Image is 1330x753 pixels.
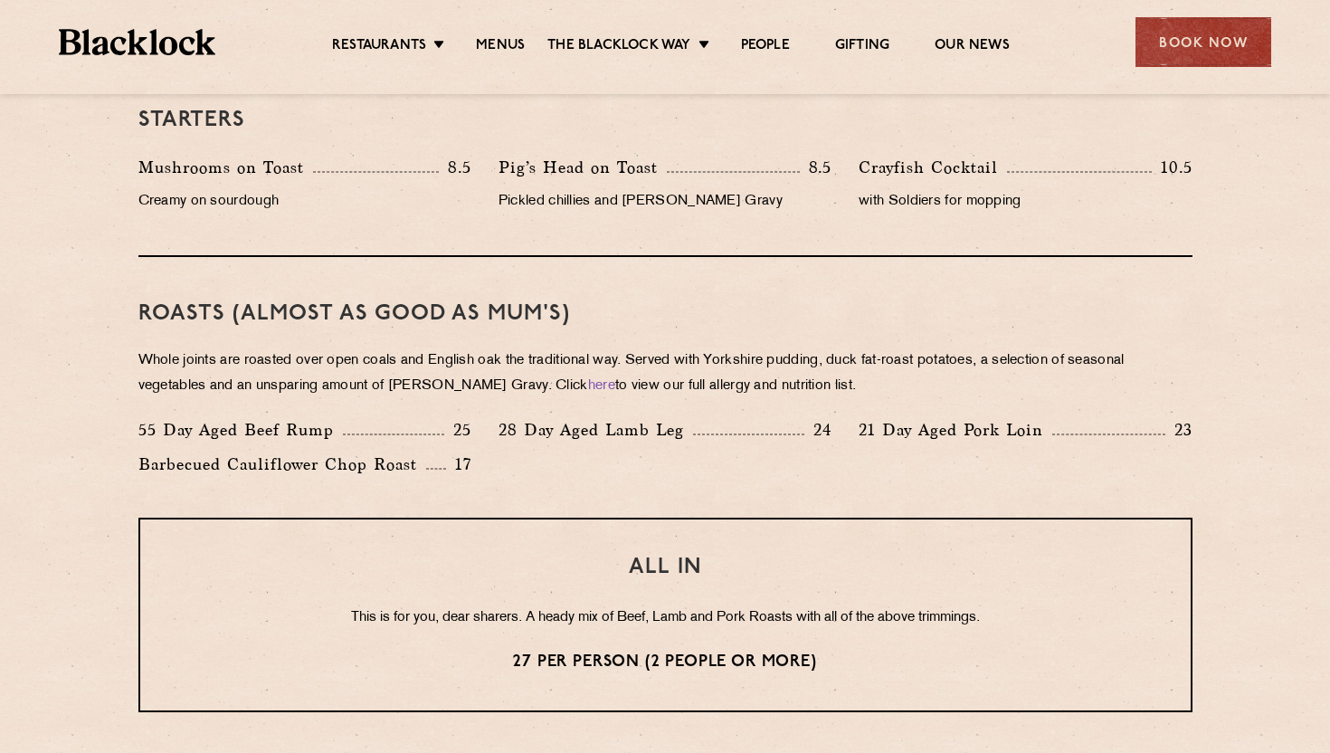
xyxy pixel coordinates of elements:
p: Barbecued Cauliflower Chop Roast [138,452,426,477]
p: Crayfish Cocktail [859,155,1007,180]
p: Creamy on sourdough [138,189,471,214]
p: Mushrooms on Toast [138,155,313,180]
a: Our News [935,37,1010,57]
p: Pickled chillies and [PERSON_NAME] Gravy [499,189,831,214]
p: 23 [1165,418,1192,442]
p: Pig’s Head on Toast [499,155,667,180]
a: The Blacklock Way [547,37,690,57]
a: Menus [476,37,525,57]
p: 17 [446,453,471,476]
p: 8.5 [800,156,832,179]
img: BL_Textured_Logo-footer-cropped.svg [59,29,215,55]
h3: ALL IN [176,556,1154,579]
a: People [741,37,790,57]
h3: Starters [138,109,1192,132]
p: 8.5 [439,156,471,179]
p: 10.5 [1152,156,1192,179]
p: 27 per person (2 people or more) [176,651,1154,674]
div: Book Now [1135,17,1271,67]
p: 25 [444,418,471,442]
p: 28 Day Aged Lamb Leg [499,417,693,443]
p: Whole joints are roasted over open coals and English oak the traditional way. Served with Yorkshi... [138,348,1192,399]
p: 21 Day Aged Pork Loin [859,417,1052,443]
h3: Roasts (Almost as good as Mum's) [138,302,1192,326]
p: This is for you, dear sharers. A heady mix of Beef, Lamb and Pork Roasts with all of the above tr... [176,606,1154,630]
p: 55 Day Aged Beef Rump [138,417,343,443]
p: with Soldiers for mopping [859,189,1192,214]
a: here [588,379,615,393]
a: Gifting [835,37,889,57]
a: Restaurants [332,37,426,57]
p: 24 [804,418,831,442]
